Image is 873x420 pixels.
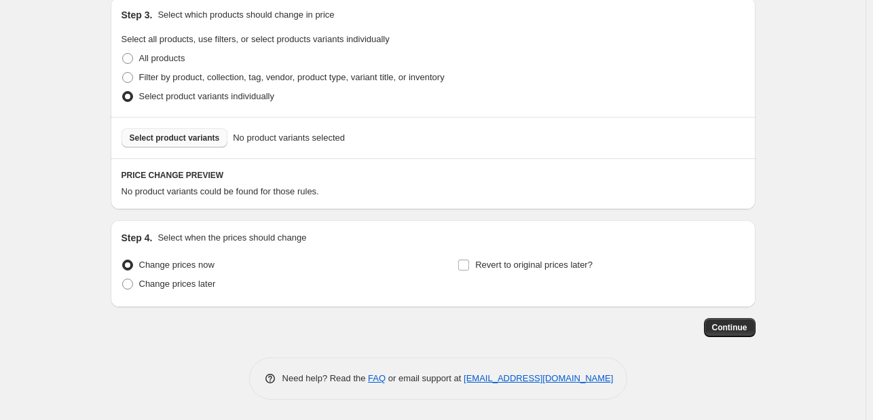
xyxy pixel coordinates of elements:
[712,322,747,333] span: Continue
[122,34,390,44] span: Select all products, use filters, or select products variants individually
[122,128,228,147] button: Select product variants
[386,373,464,383] span: or email support at
[139,279,216,289] span: Change prices later
[139,91,274,101] span: Select product variants individually
[122,8,153,22] h2: Step 3.
[139,53,185,63] span: All products
[157,231,306,245] p: Select when the prices should change
[122,170,745,181] h6: PRICE CHANGE PREVIEW
[157,8,334,22] p: Select which products should change in price
[464,373,613,383] a: [EMAIL_ADDRESS][DOMAIN_NAME]
[139,260,215,270] span: Change prices now
[475,260,593,270] span: Revert to original prices later?
[139,72,445,82] span: Filter by product, collection, tag, vendor, product type, variant title, or inventory
[368,373,386,383] a: FAQ
[122,231,153,245] h2: Step 4.
[130,133,220,143] span: Select product variants
[122,186,319,196] span: No product variants could be found for those rules.
[282,373,369,383] span: Need help? Read the
[704,318,756,337] button: Continue
[233,131,345,145] span: No product variants selected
